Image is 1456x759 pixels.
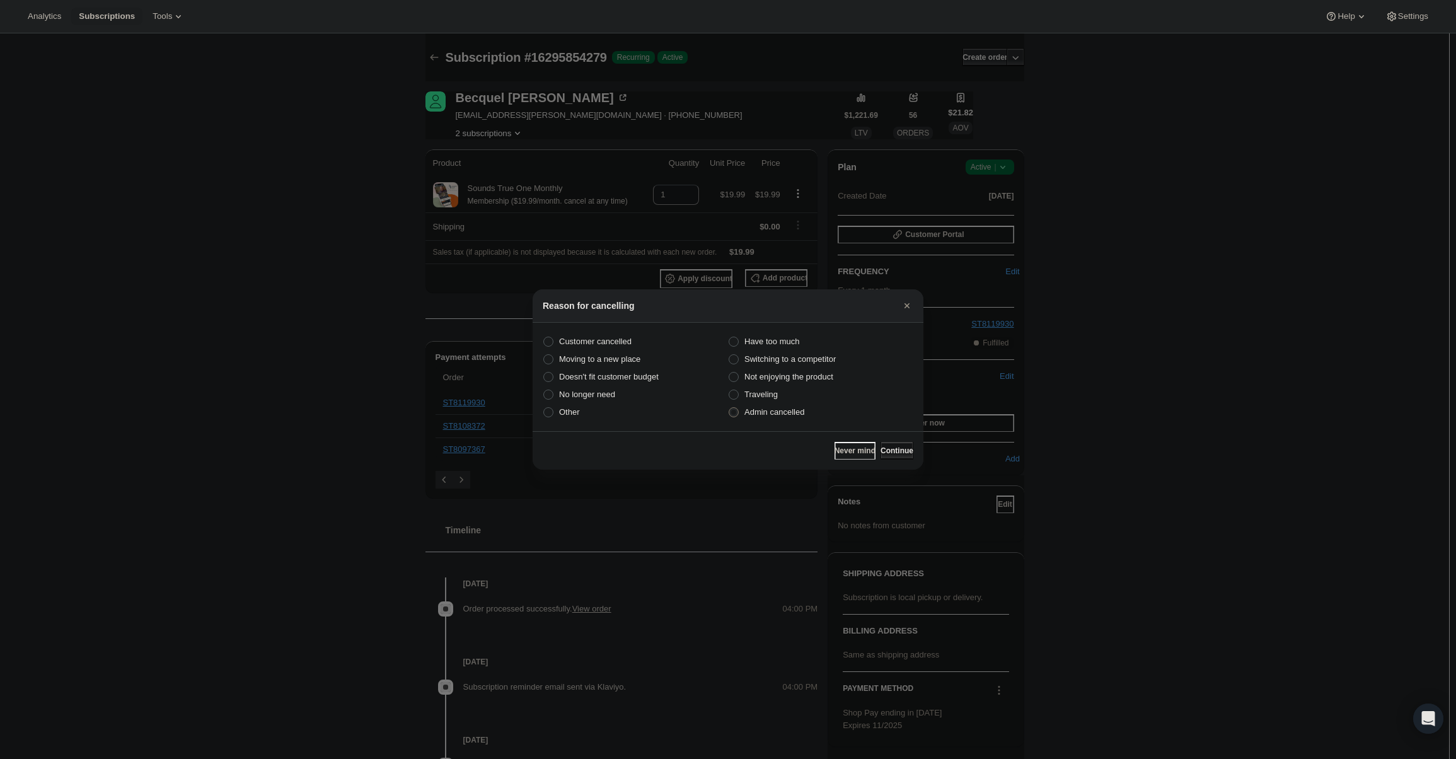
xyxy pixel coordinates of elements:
span: Switching to a competitor [744,354,836,364]
span: Tools [153,11,172,21]
span: Continue [881,446,913,456]
span: Customer cancelled [559,337,632,346]
span: Moving to a new place [559,354,640,364]
button: Settings [1378,8,1436,25]
button: Tools [145,8,192,25]
span: No longer need [559,390,615,399]
button: Close [898,297,916,315]
span: Other [559,407,580,417]
span: Doesn't fit customer budget [559,372,659,381]
button: Subscriptions [71,8,142,25]
span: Not enjoying the product [744,372,833,381]
div: Open Intercom Messenger [1413,704,1443,734]
span: Settings [1398,11,1428,21]
span: Subscriptions [79,11,135,21]
button: Continue [881,442,913,460]
span: Never mind [835,446,875,456]
span: Admin cancelled [744,407,804,417]
span: Analytics [28,11,61,21]
button: Help [1317,8,1375,25]
button: Never mind [835,442,875,460]
h2: Reason for cancelling [543,299,634,312]
span: Help [1338,11,1355,21]
span: Traveling [744,390,778,399]
span: Have too much [744,337,799,346]
button: Analytics [20,8,69,25]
